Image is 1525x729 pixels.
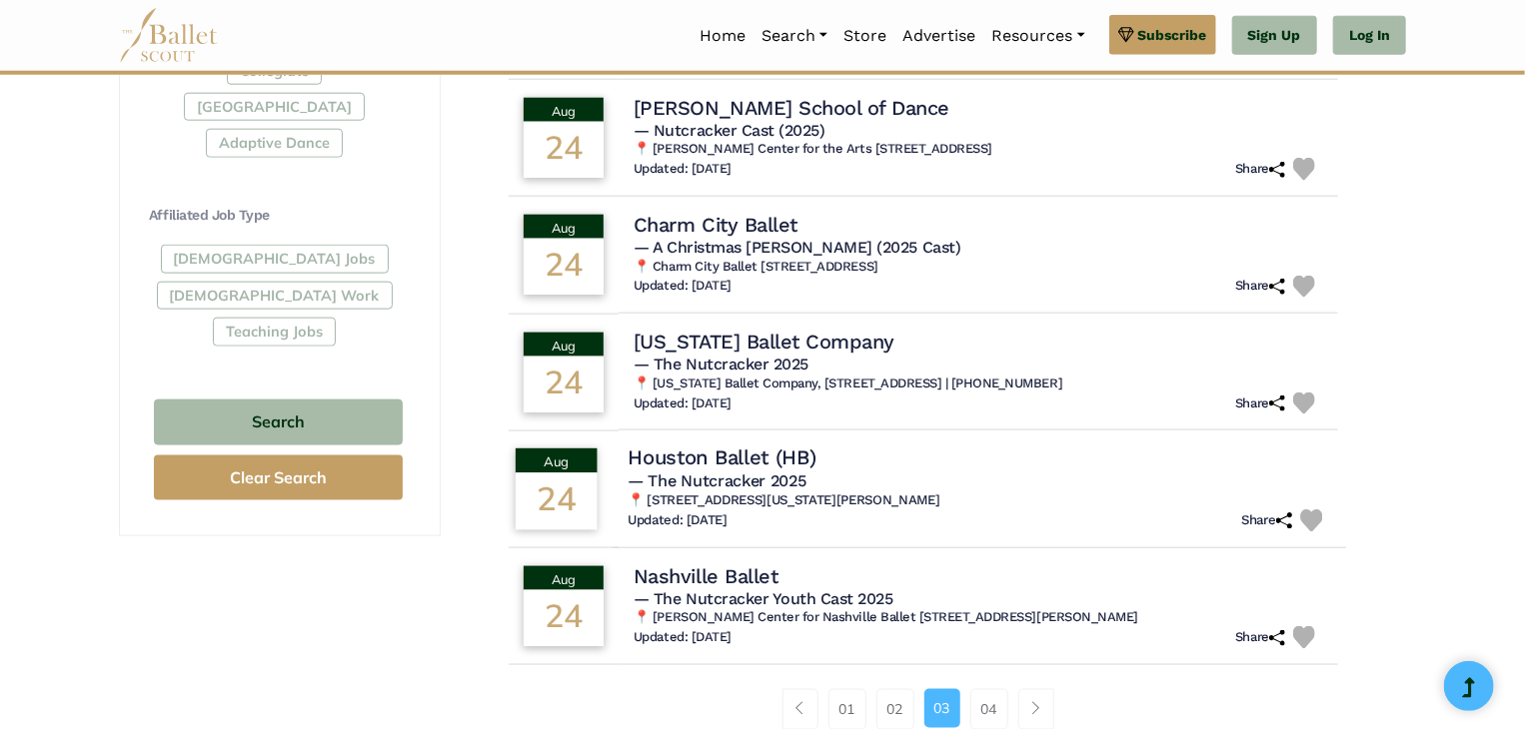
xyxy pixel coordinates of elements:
h4: Houston Ballet (HB) [628,444,816,471]
h6: Share [1235,278,1285,295]
a: 03 [924,689,960,727]
span: — The Nutcracker 2025 [634,355,808,373]
span: — The Nutcracker 2025 [628,471,805,490]
h4: Charm City Ballet [634,212,797,238]
button: Clear Search [154,455,403,500]
a: Store [835,15,894,57]
h6: Updated: [DATE] [628,512,728,529]
span: Subscribe [1138,24,1207,46]
nav: Page navigation example [782,689,1065,729]
img: gem.svg [1118,24,1134,46]
a: Resources [983,15,1092,57]
div: Aug [516,448,598,472]
a: Subscribe [1109,15,1216,55]
h4: [PERSON_NAME] School of Dance [634,95,949,121]
div: 24 [516,473,598,530]
h6: Share [1242,512,1293,529]
a: Home [692,15,754,57]
div: 24 [524,122,604,178]
h6: Share [1235,395,1285,412]
a: Advertise [894,15,983,57]
h6: 📍 Charm City Ballet [STREET_ADDRESS] [634,259,1323,276]
h6: 📍 [US_STATE] Ballet Company, [STREET_ADDRESS] | [PHONE_NUMBER] [634,375,1323,392]
a: Log In [1333,16,1406,56]
a: Search [754,15,835,57]
div: Aug [524,566,604,590]
h4: Affiliated Job Type [149,206,408,226]
h6: 📍 [PERSON_NAME] Center for the Arts [STREET_ADDRESS] [634,141,1323,158]
button: Search [154,399,403,446]
span: — Nutcracker Cast (2025) [634,121,824,140]
div: 24 [524,357,604,412]
a: 02 [876,689,914,729]
h6: Share [1235,161,1285,178]
h4: [US_STATE] Ballet Company [634,329,894,355]
h6: Updated: [DATE] [634,395,732,412]
h6: 📍 [STREET_ADDRESS][US_STATE][PERSON_NAME] [628,492,1331,509]
a: 01 [828,689,866,729]
div: 24 [524,590,604,646]
h6: Updated: [DATE] [634,278,732,295]
span: — The Nutcracker Youth Cast 2025 [634,589,893,608]
div: Aug [524,215,604,239]
h4: Nashville Ballet [634,563,777,589]
a: 04 [970,689,1008,729]
h6: 📍 [PERSON_NAME] Center for Nashville Ballet [STREET_ADDRESS][PERSON_NAME] [634,609,1323,626]
h6: Updated: [DATE] [634,629,732,646]
a: Sign Up [1232,16,1317,56]
span: — A Christmas [PERSON_NAME] (2025 Cast) [634,238,960,257]
div: Aug [524,98,604,122]
h6: Share [1235,629,1285,646]
div: Aug [524,333,604,357]
div: 24 [524,239,604,295]
h6: Updated: [DATE] [634,161,732,178]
